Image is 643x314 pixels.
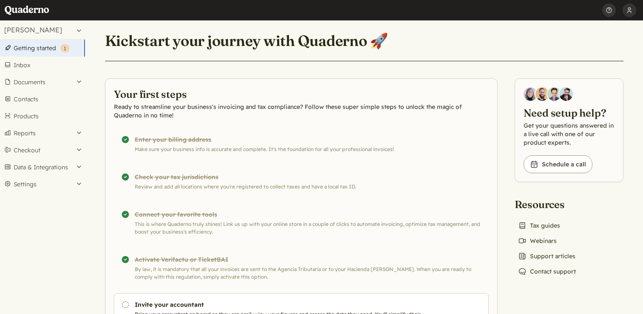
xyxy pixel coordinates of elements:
[547,87,561,101] img: Ivo Oltmans, Business Developer at Quaderno
[64,45,66,51] span: 1
[114,87,489,101] h2: Your first steps
[105,31,388,50] h1: Kickstart your journey with Quaderno 🚀
[524,106,615,120] h2: Need setup help?
[114,103,489,120] p: Ready to streamline your business's invoicing and tax compliance? Follow these super simple steps...
[535,87,549,101] img: Jairo Fumero, Account Executive at Quaderno
[559,87,573,101] img: Javier Rubio, DevRel at Quaderno
[135,300,425,309] h3: Invite your accountant
[524,121,615,147] p: Get your questions answered in a live call with one of our product experts.
[515,250,579,262] a: Support articles
[524,87,537,101] img: Diana Carrasco, Account Executive at Quaderno
[524,155,592,173] a: Schedule a call
[515,235,560,247] a: Webinars
[515,197,579,211] h2: Resources
[515,265,579,277] a: Contact support
[515,220,564,231] a: Tax guides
